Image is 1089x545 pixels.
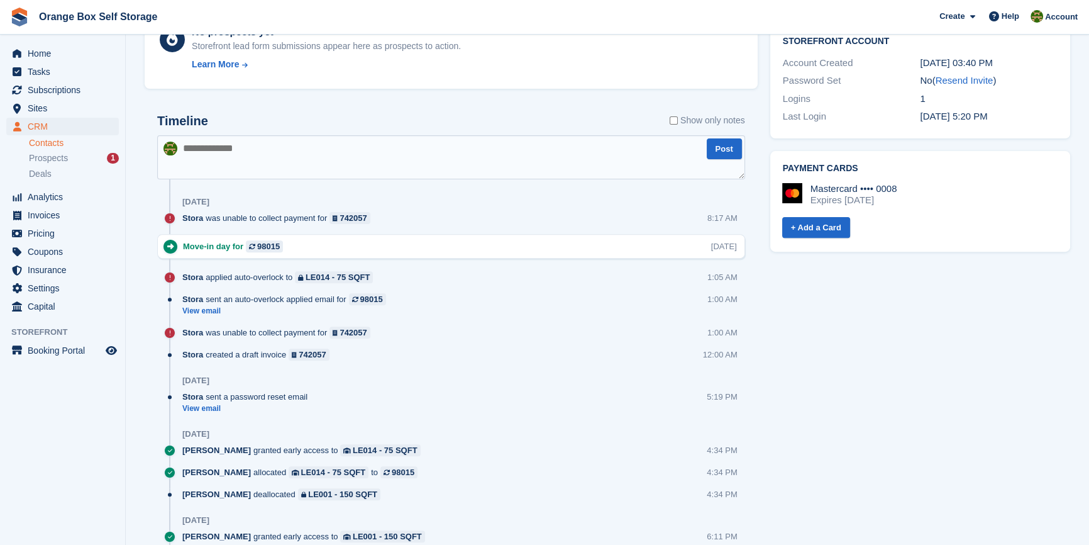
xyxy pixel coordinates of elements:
span: Stora [182,391,203,403]
span: Home [28,45,103,62]
input: Show only notes [670,114,678,127]
a: Learn More [192,58,461,71]
div: [DATE] [182,515,209,525]
div: [DATE] [711,240,737,252]
div: 742057 [299,349,326,361]
label: Show only notes [670,114,745,127]
a: + Add a Card [782,217,850,238]
div: 1 [107,153,119,164]
div: 4:34 PM [707,488,737,500]
a: 742057 [289,349,329,361]
a: 742057 [329,212,370,224]
div: sent an auto-overlock applied email for [182,293,392,305]
span: Coupons [28,243,103,261]
span: Insurance [28,261,103,279]
time: 2025-08-20 16:20:57 UTC [920,111,987,121]
div: Learn More [192,58,239,71]
div: 6:11 PM [707,531,737,542]
span: Stora [182,349,203,361]
div: was unable to collect payment for [182,212,377,224]
span: Stora [182,327,203,339]
h2: Storefront Account [783,34,1058,47]
img: Mastercard Logo [782,183,802,203]
div: Password Set [783,74,920,88]
div: 5:19 PM [707,391,737,403]
a: menu [6,118,119,135]
a: menu [6,298,119,315]
a: View email [182,306,392,317]
div: Expires [DATE] [810,194,897,206]
img: SARAH T [163,142,177,155]
a: Preview store [104,343,119,358]
a: menu [6,225,119,242]
a: LE001 - 150 SQFT [298,488,380,500]
span: Stora [182,293,203,305]
div: 1:00 AM [707,293,738,305]
span: Pricing [28,225,103,242]
span: [PERSON_NAME] [182,488,251,500]
div: 742057 [340,327,367,339]
div: 4:34 PM [707,466,737,478]
div: [DATE] 03:40 PM [920,56,1058,70]
div: 98015 [360,293,383,305]
div: LE014 - 75 SQFT [301,466,366,478]
span: Stora [182,212,203,224]
a: menu [6,188,119,206]
a: Prospects 1 [29,152,119,165]
a: menu [6,279,119,297]
div: LE001 - 150 SQFT [353,531,422,542]
a: menu [6,206,119,224]
a: LE001 - 150 SQFT [340,531,424,542]
a: menu [6,63,119,81]
a: 742057 [329,327,370,339]
div: 1:05 AM [707,271,738,283]
a: 98015 [380,466,417,478]
span: Settings [28,279,103,297]
div: [DATE] [182,376,209,386]
a: Deals [29,167,119,181]
div: Mastercard •••• 0008 [810,183,897,194]
span: Help [1002,10,1019,23]
span: Prospects [29,152,68,164]
div: was unable to collect payment for [182,327,377,339]
div: granted early access to [182,531,431,542]
span: Storefront [11,326,125,339]
h2: Payment cards [783,164,1058,174]
span: Booking Portal [28,342,103,359]
button: Post [707,138,742,159]
a: menu [6,261,119,279]
a: Contacts [29,137,119,149]
a: menu [6,243,119,261]
span: Subscriptions [28,81,103,99]
div: applied auto-overlock to [182,271,379,283]
div: 98015 [392,466,414,478]
a: menu [6,99,119,117]
span: Invoices [28,206,103,224]
span: Create [939,10,965,23]
img: SARAH T [1031,10,1043,23]
span: [PERSON_NAME] [182,531,251,542]
div: LE014 - 75 SQFT [306,271,370,283]
span: Sites [28,99,103,117]
div: allocated to [182,466,424,478]
span: CRM [28,118,103,135]
span: ( ) [932,75,997,86]
div: Logins [783,92,920,106]
div: LE014 - 75 SQFT [353,444,417,456]
div: 1:00 AM [707,327,738,339]
a: LE014 - 75 SQFT [289,466,368,478]
a: 98015 [349,293,386,305]
span: [PERSON_NAME] [182,466,251,478]
a: LE014 - 75 SQFT [295,271,373,283]
a: LE014 - 75 SQFT [340,444,420,456]
a: Resend Invite [936,75,993,86]
div: 8:17 AM [707,212,738,224]
a: menu [6,81,119,99]
a: Orange Box Self Storage [34,6,163,27]
div: Last Login [783,110,920,124]
div: Move-in day for [183,240,289,252]
div: deallocated [182,488,387,500]
div: 98015 [257,240,280,252]
span: Tasks [28,63,103,81]
a: 98015 [246,240,283,252]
